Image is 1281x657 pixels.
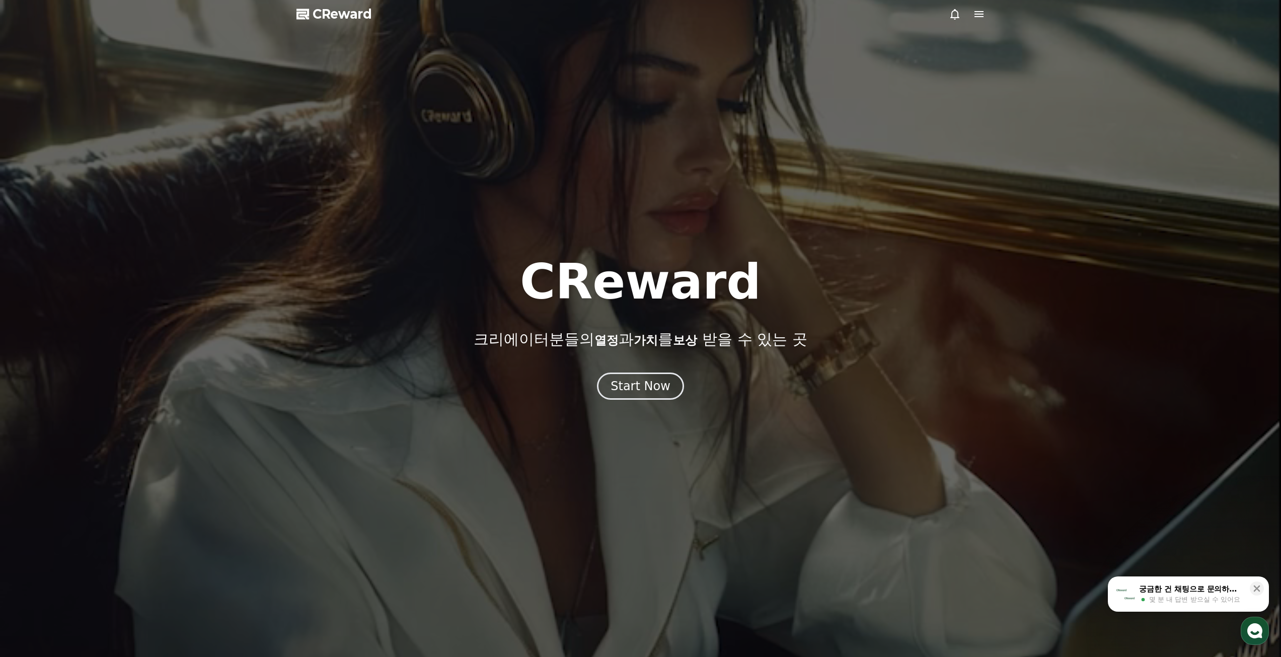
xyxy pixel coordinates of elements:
[520,258,761,306] h1: CReward
[597,373,684,400] button: Start Now
[594,333,619,347] span: 열정
[597,383,684,392] a: Start Now
[474,330,807,348] p: 크리에이터분들의 과 를 받을 수 있는 곳
[611,378,670,394] div: Start Now
[673,333,697,347] span: 보상
[634,333,658,347] span: 가치
[296,6,372,22] a: CReward
[313,6,372,22] span: CReward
